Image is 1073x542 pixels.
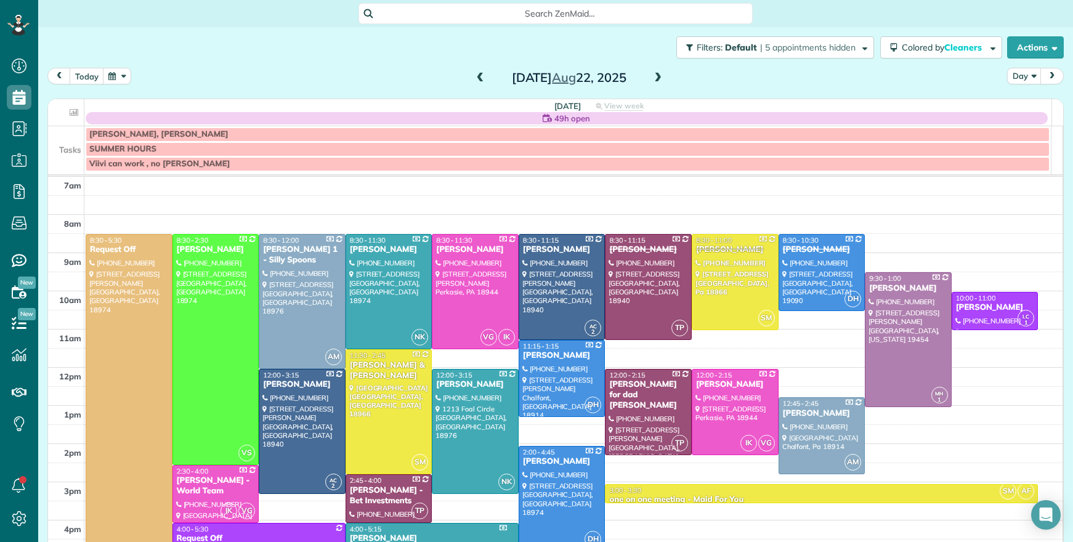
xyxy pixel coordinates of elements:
div: [PERSON_NAME] [695,379,775,390]
span: 12:00 - 3:15 [436,371,472,379]
span: 11:15 - 1:15 [523,342,559,350]
span: 8:30 - 2:30 [177,236,209,245]
div: [PERSON_NAME] [955,302,1035,313]
span: IK [740,435,757,451]
span: SM [758,310,775,326]
button: Day [1007,68,1042,84]
button: prev [47,68,71,84]
span: 12:00 - 2:15 [609,371,645,379]
span: Colored by [902,42,986,53]
span: 3pm [64,486,81,496]
span: 8:30 - 11:30 [350,236,386,245]
span: Default [725,42,758,53]
span: 7am [64,180,81,190]
span: IK [498,329,515,346]
span: AM [325,349,342,365]
span: 2pm [64,448,81,458]
span: 4pm [64,524,81,534]
div: [PERSON_NAME] for dad [PERSON_NAME] [609,379,688,411]
div: [PERSON_NAME] [435,245,515,255]
h2: [DATE] 22, 2025 [492,71,646,84]
span: 12pm [59,371,81,381]
small: 1 [932,394,947,406]
div: [PERSON_NAME] 1 - Silly Spoons [262,245,342,265]
a: Filters: Default | 5 appointments hidden [670,36,874,59]
span: Viivi can work , no [PERSON_NAME] [89,159,230,169]
span: 8:30 - 11:30 [436,236,472,245]
small: 1 [1018,317,1034,329]
div: [PERSON_NAME] [435,379,515,390]
span: Aug [552,70,576,85]
span: 12:45 - 2:45 [783,399,819,408]
span: SUMMER HOURS [89,144,156,154]
span: NK [498,474,515,490]
span: AF [1018,483,1034,500]
span: VG [758,435,775,451]
span: AM [844,454,861,471]
button: next [1040,68,1064,84]
small: 2 [326,480,341,492]
span: 8:30 - 5:30 [90,236,122,245]
span: 8am [64,219,81,229]
div: one on one meeting - Maid For You [609,495,1034,505]
div: [PERSON_NAME] [349,245,429,255]
button: today [70,68,104,84]
div: [PERSON_NAME] [522,245,602,255]
span: 9:30 - 1:00 [869,274,901,283]
div: [PERSON_NAME] [176,245,256,255]
span: View week [604,101,644,111]
small: 2 [585,326,601,338]
span: 2:30 - 4:00 [177,467,209,475]
span: TP [411,503,428,519]
div: [PERSON_NAME] - World Team [176,475,256,496]
div: Open Intercom Messenger [1031,500,1061,530]
span: SM [411,454,428,471]
span: DH [844,291,861,307]
span: TP [671,435,688,451]
span: 2:00 - 4:45 [523,448,555,456]
span: 8:30 - 11:15 [523,236,559,245]
span: IK [221,503,237,519]
span: NK [411,329,428,346]
span: 10am [59,295,81,305]
span: 8:30 - 10:30 [783,236,819,245]
span: 4:00 - 5:15 [350,525,382,533]
span: AC [589,323,597,330]
span: 3:00 - 3:30 [609,486,641,495]
span: DH [585,397,601,413]
span: 4:00 - 5:30 [177,525,209,533]
span: New [18,277,36,289]
div: [PERSON_NAME] - Bet Investments [349,485,429,506]
span: MH [935,390,944,397]
span: 11:30 - 2:45 [350,351,386,360]
span: New [18,308,36,320]
span: VG [480,329,497,346]
button: Filters: Default | 5 appointments hidden [676,36,874,59]
span: Cleaners [944,42,984,53]
span: 9am [64,257,81,267]
span: TP [671,320,688,336]
span: AC [330,477,337,483]
span: VS [238,445,255,461]
div: [PERSON_NAME] [782,408,862,419]
span: 8:30 - 12:00 [263,236,299,245]
span: 49h open [554,112,590,124]
div: [PERSON_NAME] [609,245,688,255]
button: Actions [1007,36,1064,59]
div: [PERSON_NAME] & [PERSON_NAME] [349,360,429,381]
span: Filters: [697,42,723,53]
span: 10:00 - 11:00 [956,294,996,302]
div: [PERSON_NAME] [695,245,775,255]
span: 11am [59,333,81,343]
span: 8:30 - 11:00 [696,236,732,245]
span: [DATE] [554,101,581,111]
span: 12:00 - 3:15 [263,371,299,379]
div: Request Off [89,245,169,255]
div: [PERSON_NAME] [522,456,602,467]
div: [PERSON_NAME] [522,350,602,361]
span: [PERSON_NAME], [PERSON_NAME] [89,129,229,139]
div: [PERSON_NAME] [782,245,862,255]
span: 8:30 - 11:15 [609,236,645,245]
span: | 5 appointments hidden [760,42,856,53]
span: 2:45 - 4:00 [350,476,382,485]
